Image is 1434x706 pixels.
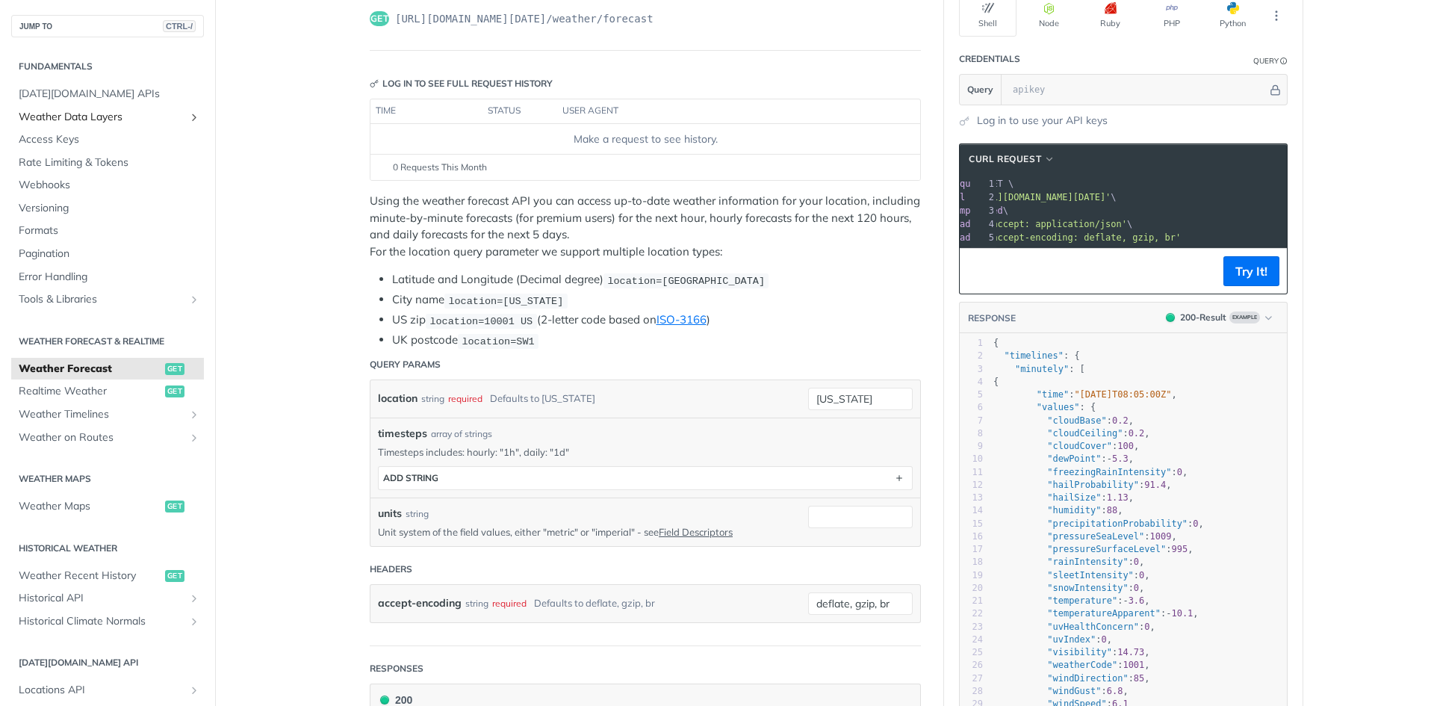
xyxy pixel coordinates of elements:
span: Webhooks [19,178,200,193]
span: get [165,363,184,375]
span: : { [993,402,1096,412]
a: Weather on RoutesShow subpages for Weather on Routes [11,427,204,449]
span: 0 Requests This Month [393,161,487,174]
svg: More ellipsis [1270,9,1283,22]
div: 24 [960,634,983,646]
span: 200 [380,696,389,705]
div: 17 [960,543,983,556]
span: CTRL-/ [163,20,196,32]
span: : , [993,467,1188,477]
div: string [406,507,429,521]
span: 0 [1193,518,1198,529]
span: "minutely" [1015,364,1069,374]
div: 27 [960,672,983,685]
span: Weather Timelines [19,407,184,422]
span: : , [993,557,1144,567]
span: : , [993,441,1139,451]
h2: Historical Weather [11,542,204,555]
a: Weather Forecastget [11,358,204,380]
svg: Key [370,79,379,88]
span: Tools & Libraries [19,292,184,307]
span: --request [938,179,987,189]
div: 200 - Result [1180,311,1226,324]
span: \ [911,205,1008,216]
input: apikey [1005,75,1267,105]
span: "rainIntensity" [1047,557,1128,567]
span: [DATE][DOMAIN_NAME] APIs [19,87,200,102]
span: 14.73 [1117,647,1144,657]
span: get [370,11,389,26]
span: location=[GEOGRAPHIC_DATA] [607,275,765,286]
a: Webhooks [11,174,204,196]
div: 21 [960,595,983,607]
span: Query [967,83,993,96]
span: "uvHealthConcern" [1047,622,1139,632]
label: accept-encoding [378,592,462,614]
a: Rate Limiting & Tokens [11,152,204,174]
span: 3.6 [1129,595,1145,606]
div: Defaults to [US_STATE] [490,388,595,409]
span: 5.3 [1112,453,1129,464]
span: 85 [1134,673,1144,684]
span: Versioning [19,201,200,216]
span: : { [993,350,1080,361]
span: "pressureSeaLevel" [1047,531,1144,542]
span: 0 [1102,634,1107,645]
p: Timesteps includes: hourly: "1h", daily: "1d" [378,445,913,459]
span: location=[US_STATE] [448,295,563,306]
span: 0 [1139,570,1144,580]
span: "[DATE]T08:05:00Z" [1074,389,1171,400]
span: 100 [1117,441,1134,451]
label: location [378,388,418,409]
div: QueryInformation [1253,55,1288,66]
span: "timelines" [1004,350,1063,361]
span: 88 [1107,505,1117,515]
span: - [1107,453,1112,464]
a: Weather Mapsget [11,495,204,518]
button: Show subpages for Tools & Libraries [188,294,200,306]
span: "hailSize" [1047,492,1101,503]
div: 11 [960,466,983,479]
span: GET \ [911,179,1014,189]
span: "sleetIntensity" [1047,570,1134,580]
div: 6 [960,401,983,414]
a: Realtime Weatherget [11,380,204,403]
span: : , [993,673,1150,684]
span: : , [993,518,1204,529]
div: string [421,388,444,409]
span: 0 [1134,557,1139,567]
div: Query [1253,55,1279,66]
span: : , [993,622,1155,632]
a: Error Handling [11,266,204,288]
button: Show subpages for Weather on Routes [188,432,200,444]
button: More Languages [1265,4,1288,27]
div: 4 [960,376,983,388]
h2: Weather Maps [11,472,204,486]
div: required [492,592,527,614]
span: --header [938,232,981,243]
span: 1001 [1123,660,1144,670]
span: 0.2 [1112,415,1129,426]
div: 5 [960,388,983,401]
button: Show subpages for Historical API [188,592,200,604]
span: : , [993,492,1134,503]
span: : , [993,583,1144,593]
div: ADD string [383,472,438,483]
div: required [448,388,482,409]
span: 1.13 [1107,492,1129,503]
span: Pagination [19,247,200,261]
span: "freezingRainIntensity" [1047,467,1171,477]
button: Hide [1267,82,1283,97]
span: Weather Maps [19,499,161,514]
span: { [993,338,999,348]
div: Log in to see full request history [370,77,553,90]
span: : , [993,505,1123,515]
a: Tools & LibrariesShow subpages for Tools & Libraries [11,288,204,311]
a: [DATE][DOMAIN_NAME] APIs [11,83,204,105]
a: Historical Climate NormalsShow subpages for Historical Climate Normals [11,610,204,633]
a: Historical APIShow subpages for Historical API [11,587,204,610]
div: 9 [960,440,983,453]
h2: Fundamentals [11,60,204,73]
span: "visibility" [1047,647,1112,657]
span: 6.8 [1107,686,1123,696]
